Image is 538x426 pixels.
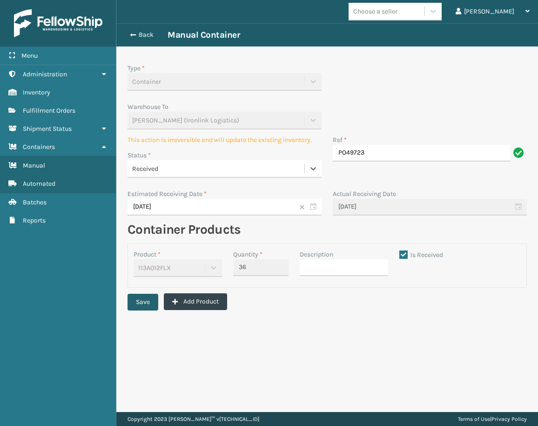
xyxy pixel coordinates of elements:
button: Add Product [164,293,227,310]
input: MM/DD/YYYY [128,199,322,216]
span: Batches [23,198,47,206]
label: Actual Receiving Date [333,190,396,198]
p: Copyright 2023 [PERSON_NAME]™ v [TECHNICAL_ID] [128,412,259,426]
span: Inventory [23,88,50,96]
label: Status [128,151,151,159]
div: Choose a seller [353,7,397,16]
input: MM/DD/YYYY [333,199,527,216]
span: Shipment Status [23,125,72,133]
label: Warehouse To [128,103,168,111]
span: Administration [23,70,67,78]
label: Quantity [233,250,262,259]
label: Product [134,250,161,258]
div: | [458,412,527,426]
label: Estimated Receiving Date [128,190,207,198]
a: Terms of Use [458,416,490,422]
span: Automated [23,180,55,188]
label: Description [300,250,333,259]
h3: Manual Container [168,29,240,41]
span: Fulfillment Orders [23,107,75,115]
span: Menu [21,52,38,60]
span: Manual [23,162,45,169]
label: Type [128,64,145,72]
span: Received [132,164,158,174]
label: Ref [333,135,347,145]
img: logo [14,9,102,37]
h2: Container Products [128,221,527,238]
a: Privacy Policy [491,416,527,422]
span: Reports [23,216,46,224]
label: Is Received [399,251,443,259]
button: Save [128,294,158,311]
button: Back [125,31,168,39]
span: Containers [23,143,55,151]
p: This action is irreversible and will update the existing inventory. [128,135,322,145]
